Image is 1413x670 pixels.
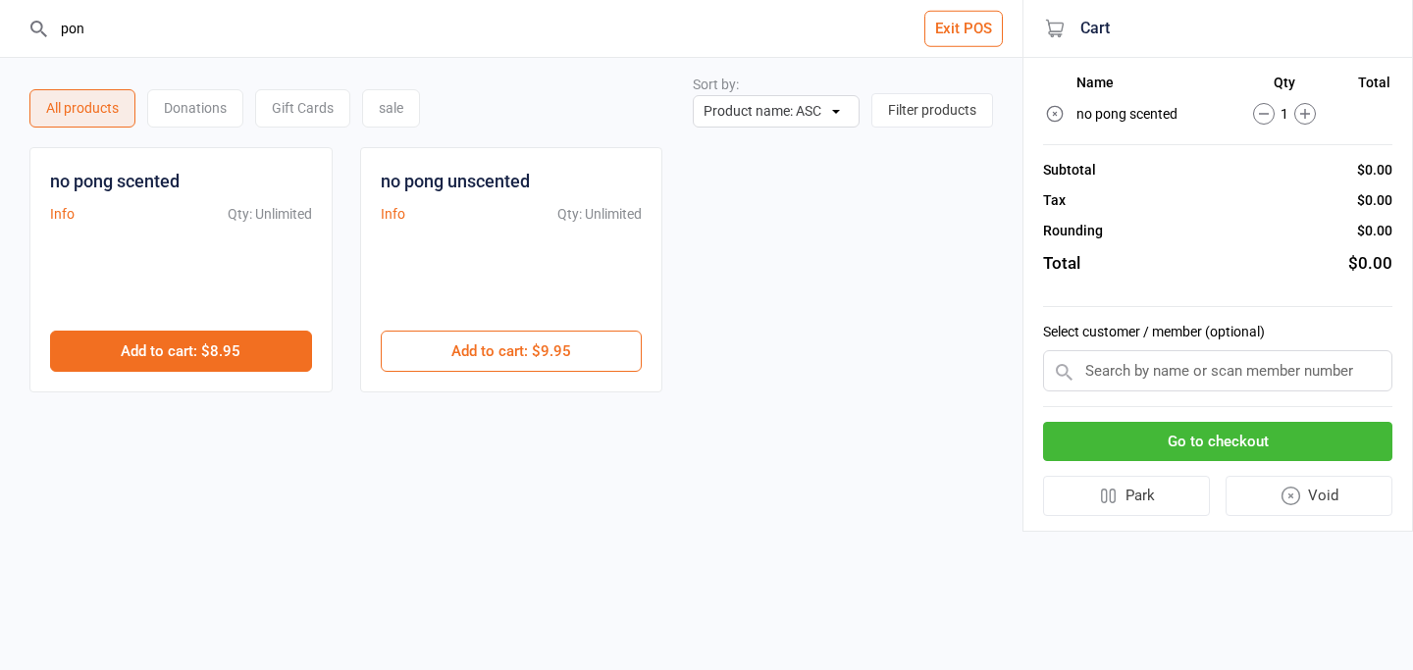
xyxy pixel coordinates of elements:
[1043,221,1103,241] div: Rounding
[1043,322,1392,342] label: Select customer / member (optional)
[1342,75,1390,98] th: Total
[381,204,405,225] button: Info
[362,89,420,128] div: sale
[50,331,312,372] button: Add to cart: $8.95
[29,89,135,128] div: All products
[924,11,1003,47] button: Exit POS
[1076,100,1228,128] td: no pong scented
[557,204,642,225] div: Qty: Unlimited
[1043,350,1392,391] input: Search by name or scan member number
[1226,476,1393,516] button: Void
[50,204,75,225] button: Info
[1357,160,1392,180] div: $0.00
[50,168,180,194] div: no pong scented
[1229,75,1339,98] th: Qty
[871,93,993,128] button: Filter products
[228,204,312,225] div: Qty: Unlimited
[693,77,739,92] label: Sort by:
[1357,221,1392,241] div: $0.00
[1043,160,1096,180] div: Subtotal
[1043,251,1080,277] div: Total
[1043,190,1066,211] div: Tax
[147,89,243,128] div: Donations
[1348,251,1392,277] div: $0.00
[381,168,530,194] div: no pong unscented
[255,89,350,128] div: Gift Cards
[1043,422,1392,462] button: Go to checkout
[1357,190,1392,211] div: $0.00
[1043,476,1210,516] button: Park
[381,331,643,372] button: Add to cart: $9.95
[1229,103,1339,125] div: 1
[1076,75,1228,98] th: Name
